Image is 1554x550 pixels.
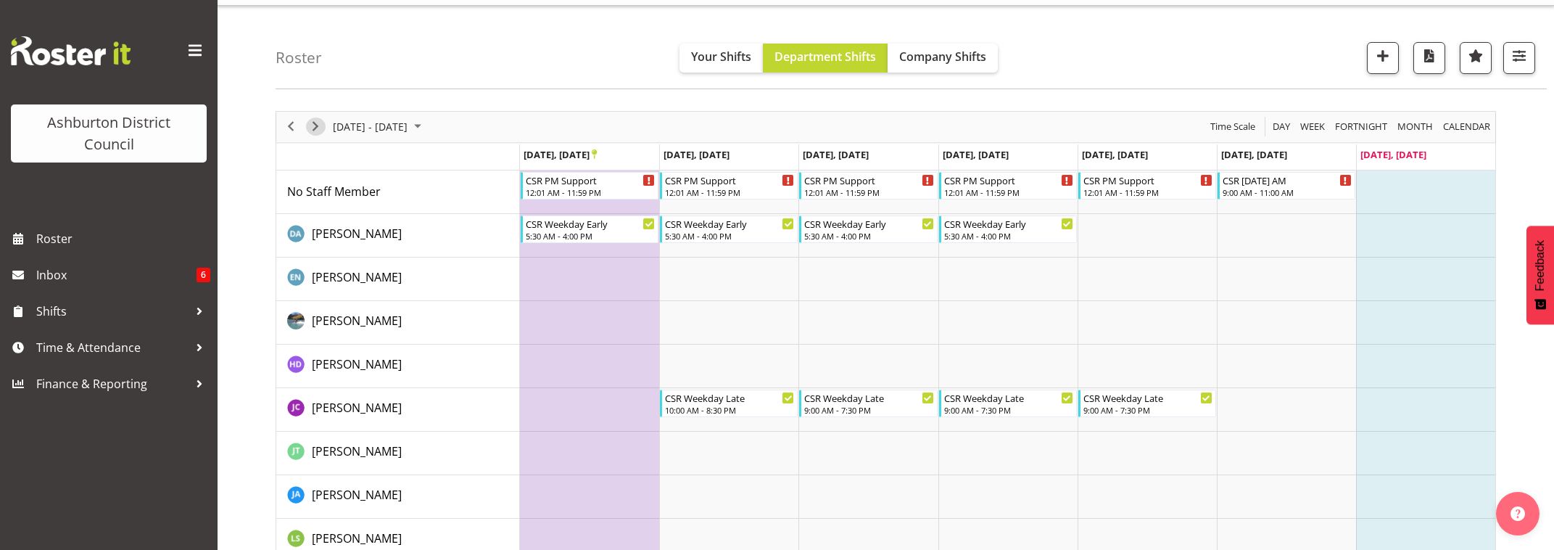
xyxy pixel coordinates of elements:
span: calendar [1442,118,1492,136]
button: Highlight an important date within the roster. [1460,42,1492,74]
div: 5:30 AM - 4:00 PM [944,230,1073,242]
span: Finance & Reporting [36,373,189,395]
span: Department Shifts [774,49,876,65]
div: CSR PM Support [804,173,933,187]
span: Your Shifts [691,49,751,65]
span: [DATE], [DATE] [1221,148,1287,161]
h4: Roster [276,49,322,66]
div: 12:01 AM - 11:59 PM [944,186,1073,198]
div: 9:00 AM - 11:00 AM [1223,186,1352,198]
span: [PERSON_NAME] [312,356,402,372]
span: [PERSON_NAME] [312,443,402,459]
div: 12:01 AM - 11:59 PM [665,186,794,198]
div: previous period [278,112,303,142]
div: 5:30 AM - 4:00 PM [665,230,794,242]
td: Ellen McManus resource [276,258,520,301]
button: Timeline Day [1270,118,1293,136]
div: No Staff Member"s event - CSR PM Support Begin From Thursday, September 25, 2025 at 12:01:00 AM G... [939,172,1077,200]
a: [PERSON_NAME] [312,399,402,416]
div: 9:00 AM - 7:30 PM [944,404,1073,416]
div: 9:00 AM - 7:30 PM [804,404,933,416]
div: September 22 - 28, 2025 [328,112,430,142]
button: Department Shifts [763,44,888,73]
span: [PERSON_NAME] [312,487,402,503]
span: [DATE], [DATE] [1082,148,1148,161]
div: CSR Weekday Late [1083,390,1212,405]
div: CSR [DATE] AM [1223,173,1352,187]
div: CSR Weekday Early [944,216,1073,231]
button: Previous [281,118,301,136]
div: CSR Weekday Early [804,216,933,231]
div: CSR Weekday Late [665,390,794,405]
div: Jill Cullimore"s event - CSR Weekday Late Begin From Tuesday, September 23, 2025 at 10:00:00 AM G... [660,390,798,417]
img: Rosterit website logo [11,36,131,65]
button: Download a PDF of the roster according to the set date range. [1413,42,1445,74]
div: No Staff Member"s event - CSR PM Support Begin From Monday, September 22, 2025 at 12:01:00 AM GMT... [521,172,658,200]
td: Julia Allen resource [276,475,520,519]
button: Feedback - Show survey [1526,226,1554,324]
span: [DATE], [DATE] [664,148,730,161]
span: [PERSON_NAME] [312,313,402,329]
div: CSR Weekday Early [665,216,794,231]
img: help-xxl-2.png [1510,506,1525,521]
div: 12:01 AM - 11:59 PM [1083,186,1212,198]
td: John Tarry resource [276,432,520,475]
a: [PERSON_NAME] [312,312,402,329]
button: Fortnight [1333,118,1390,136]
span: [DATE], [DATE] [803,148,869,161]
div: No Staff Member"s event - CSR PM Support Begin From Tuesday, September 23, 2025 at 12:01:00 AM GM... [660,172,798,200]
div: CSR Weekday Late [944,390,1073,405]
div: 5:30 AM - 4:00 PM [526,230,655,242]
div: Jill Cullimore"s event - CSR Weekday Late Begin From Wednesday, September 24, 2025 at 9:00:00 AM ... [799,390,937,417]
span: Company Shifts [899,49,986,65]
span: Inbox [36,264,197,286]
span: Roster [36,228,210,250]
span: [DATE], [DATE] [1360,148,1426,161]
div: No Staff Member"s event - CSR Saturday AM Begin From Saturday, September 27, 2025 at 9:00:00 AM G... [1218,172,1355,200]
button: Add a new shift [1367,42,1399,74]
span: Time & Attendance [36,337,189,358]
span: Time Scale [1209,118,1257,136]
button: Filter Shifts [1503,42,1535,74]
div: next period [303,112,328,142]
div: No Staff Member"s event - CSR PM Support Begin From Wednesday, September 24, 2025 at 12:01:00 AM ... [799,172,937,200]
div: Jill Cullimore"s event - CSR Weekday Late Begin From Thursday, September 25, 2025 at 9:00:00 AM G... [939,390,1077,417]
a: [PERSON_NAME] [312,225,402,242]
span: Fortnight [1334,118,1389,136]
span: 6 [197,268,210,282]
span: [PERSON_NAME] [312,530,402,546]
div: CSR PM Support [665,173,794,187]
a: [PERSON_NAME] [312,443,402,460]
td: No Staff Member resource [276,171,520,214]
div: 10:00 AM - 8:30 PM [665,404,794,416]
div: Deborah Anderson"s event - CSR Weekday Early Begin From Monday, September 22, 2025 at 5:30:00 AM ... [521,216,658,243]
td: Hayley Dickson resource [276,345,520,388]
span: Day [1271,118,1291,136]
td: Jill Cullimore resource [276,388,520,432]
span: Shifts [36,300,189,322]
button: Month [1441,118,1493,136]
span: No Staff Member [287,184,381,200]
button: Time Scale [1208,118,1258,136]
span: [PERSON_NAME] [312,226,402,242]
a: [PERSON_NAME] [312,486,402,504]
a: [PERSON_NAME] [312,530,402,547]
a: [PERSON_NAME] [312,356,402,373]
div: 12:01 AM - 11:59 PM [526,186,655,198]
div: CSR PM Support [1083,173,1212,187]
div: Deborah Anderson"s event - CSR Weekday Early Begin From Tuesday, September 23, 2025 at 5:30:00 AM... [660,216,798,243]
div: Deborah Anderson"s event - CSR Weekday Early Begin From Wednesday, September 24, 2025 at 5:30:00 ... [799,216,937,243]
td: Harrison Doak resource [276,301,520,345]
div: 9:00 AM - 7:30 PM [1083,404,1212,416]
span: [PERSON_NAME] [312,400,402,416]
button: Next [306,118,326,136]
div: CSR Weekday Late [804,390,933,405]
div: CSR PM Support [526,173,655,187]
div: 5:30 AM - 4:00 PM [804,230,933,242]
span: [DATE] - [DATE] [331,118,409,136]
a: No Staff Member [287,183,381,200]
span: Week [1299,118,1326,136]
div: Jill Cullimore"s event - CSR Weekday Late Begin From Friday, September 26, 2025 at 9:00:00 AM GMT... [1078,390,1216,417]
div: CSR Weekday Early [526,216,655,231]
span: [DATE], [DATE] [943,148,1009,161]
